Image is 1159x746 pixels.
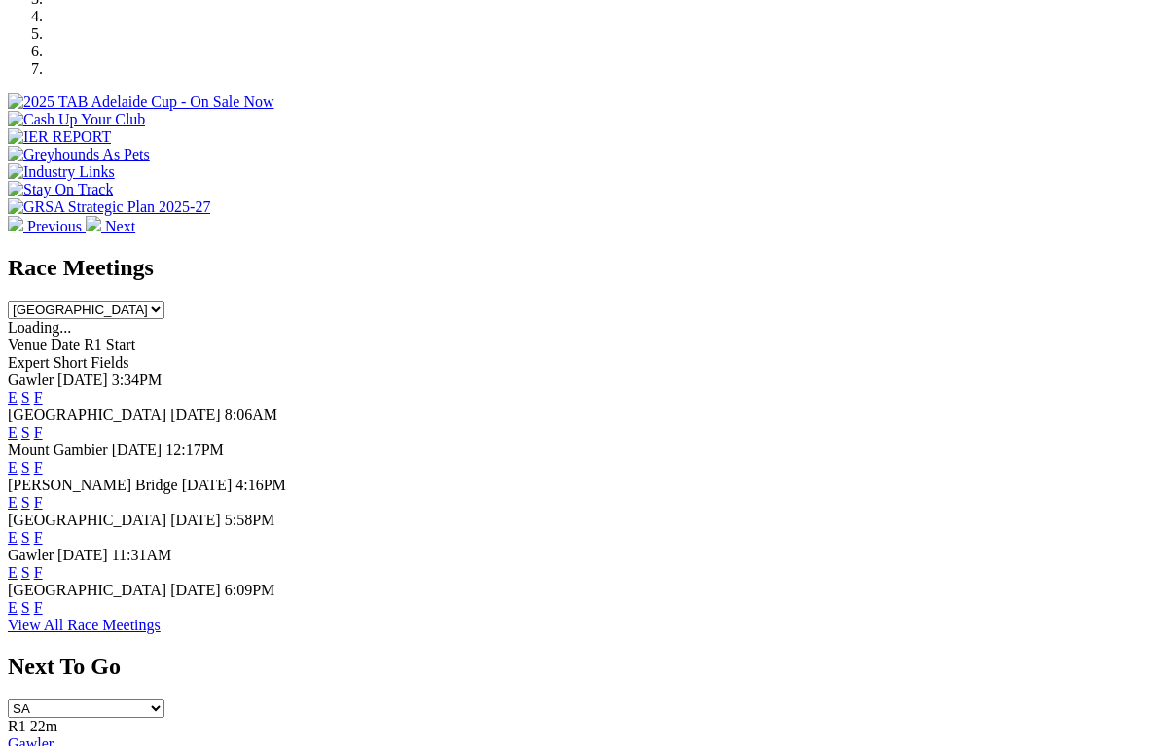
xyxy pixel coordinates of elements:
a: F [34,459,43,476]
a: F [34,389,43,406]
span: [DATE] [170,512,221,528]
span: [GEOGRAPHIC_DATA] [8,512,166,528]
a: E [8,599,18,616]
span: 11:31AM [112,547,172,563]
a: E [8,389,18,406]
a: E [8,459,18,476]
img: chevron-left-pager-white.svg [8,216,23,231]
a: S [21,389,30,406]
span: Gawler [8,372,54,388]
a: E [8,424,18,441]
img: GRSA Strategic Plan 2025-27 [8,198,210,216]
span: 4:16PM [235,477,286,493]
a: F [34,494,43,511]
img: Stay On Track [8,181,113,198]
a: S [21,529,30,546]
span: [GEOGRAPHIC_DATA] [8,407,166,423]
a: F [34,424,43,441]
span: [DATE] [182,477,233,493]
span: Venue [8,337,47,353]
span: Fields [91,354,128,371]
a: Next [86,218,135,234]
span: 22m [30,718,57,734]
a: F [34,529,43,546]
a: View All Race Meetings [8,617,161,633]
a: S [21,459,30,476]
span: Mount Gambier [8,442,108,458]
a: F [34,564,43,581]
span: Loading... [8,319,71,336]
img: chevron-right-pager-white.svg [86,216,101,231]
span: 6:09PM [225,582,275,598]
a: S [21,564,30,581]
img: Greyhounds As Pets [8,146,150,163]
a: S [21,599,30,616]
span: [DATE] [112,442,163,458]
span: [DATE] [57,547,108,563]
span: [DATE] [170,407,221,423]
h2: Race Meetings [8,255,1151,281]
span: 3:34PM [112,372,163,388]
span: Date [51,337,80,353]
a: F [34,599,43,616]
img: Industry Links [8,163,115,181]
span: Previous [27,218,82,234]
span: R1 Start [84,337,135,353]
span: 12:17PM [165,442,224,458]
span: [PERSON_NAME] Bridge [8,477,178,493]
a: E [8,564,18,581]
a: E [8,529,18,546]
span: Expert [8,354,50,371]
span: 5:58PM [225,512,275,528]
span: Next [105,218,135,234]
h2: Next To Go [8,654,1151,680]
span: [DATE] [170,582,221,598]
img: Cash Up Your Club [8,111,145,128]
a: Previous [8,218,86,234]
a: S [21,494,30,511]
span: R1 [8,718,26,734]
a: S [21,424,30,441]
span: Short [54,354,88,371]
span: Gawler [8,547,54,563]
img: IER REPORT [8,128,111,146]
a: E [8,494,18,511]
img: 2025 TAB Adelaide Cup - On Sale Now [8,93,274,111]
span: [DATE] [57,372,108,388]
span: 8:06AM [225,407,277,423]
span: [GEOGRAPHIC_DATA] [8,582,166,598]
